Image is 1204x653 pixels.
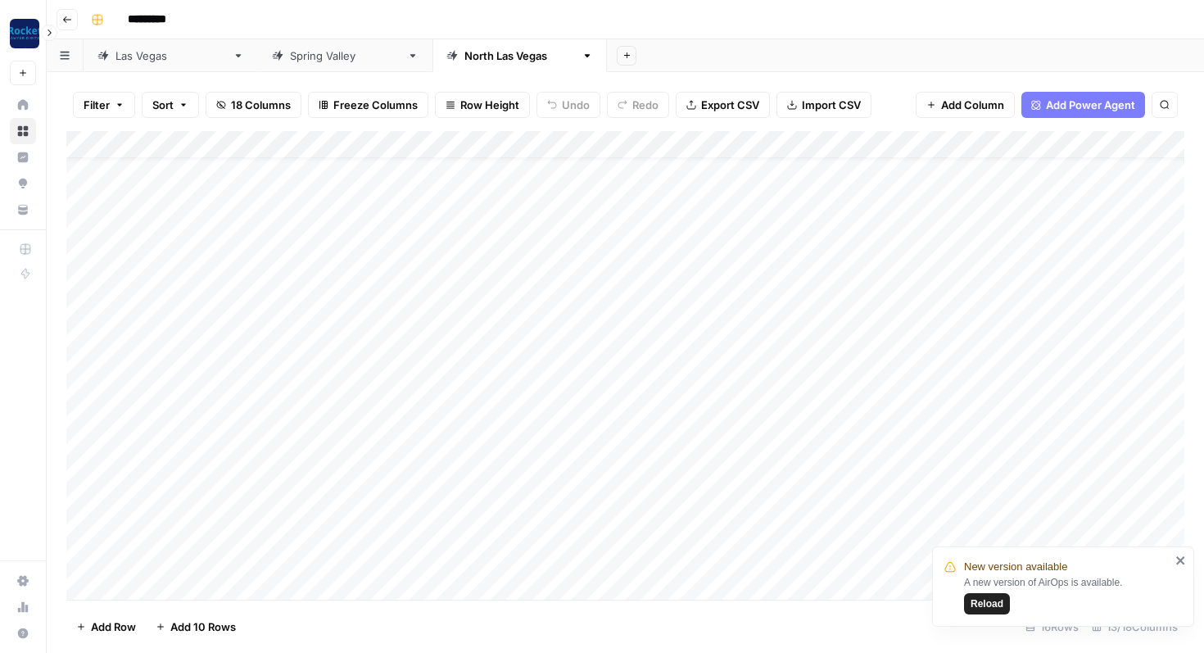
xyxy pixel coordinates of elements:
a: [GEOGRAPHIC_DATA] [84,39,258,72]
span: Reload [971,596,1003,611]
span: Undo [562,97,590,113]
span: Freeze Columns [333,97,418,113]
button: Redo [607,92,669,118]
span: Add Column [941,97,1004,113]
span: Add Power Agent [1046,97,1135,113]
span: Redo [632,97,659,113]
span: Row Height [460,97,519,113]
button: Help + Support [10,620,36,646]
a: Insights [10,144,36,170]
button: Workspace: Rocket Pilots [10,13,36,54]
a: Usage [10,594,36,620]
a: [GEOGRAPHIC_DATA] [432,39,607,72]
button: 18 Columns [206,92,301,118]
span: Export CSV [701,97,759,113]
div: [GEOGRAPHIC_DATA] [290,48,401,64]
a: Your Data [10,197,36,223]
button: Add Power Agent [1021,92,1145,118]
button: Add 10 Rows [146,614,246,640]
button: Sort [142,92,199,118]
button: Filter [73,92,135,118]
button: Freeze Columns [308,92,428,118]
button: Add Column [916,92,1015,118]
div: 13/18 Columns [1085,614,1184,640]
a: [GEOGRAPHIC_DATA] [258,39,432,72]
a: Settings [10,568,36,594]
button: Row Height [435,92,530,118]
span: Import CSV [802,97,861,113]
div: [GEOGRAPHIC_DATA] [115,48,226,64]
span: Sort [152,97,174,113]
img: Rocket Pilots Logo [10,19,39,48]
a: Opportunities [10,170,36,197]
button: Import CSV [776,92,871,118]
div: [GEOGRAPHIC_DATA] [464,48,575,64]
span: 18 Columns [231,97,291,113]
div: 16 Rows [1019,614,1085,640]
button: Add Row [66,614,146,640]
button: close [1175,554,1187,567]
button: Export CSV [676,92,770,118]
a: Browse [10,118,36,144]
span: Add Row [91,619,136,635]
span: Add 10 Rows [170,619,236,635]
span: Filter [84,97,110,113]
button: Reload [964,593,1010,614]
button: Undo [536,92,600,118]
span: New version available [964,559,1067,575]
div: A new version of AirOps is available. [964,575,1170,614]
a: Home [10,92,36,118]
